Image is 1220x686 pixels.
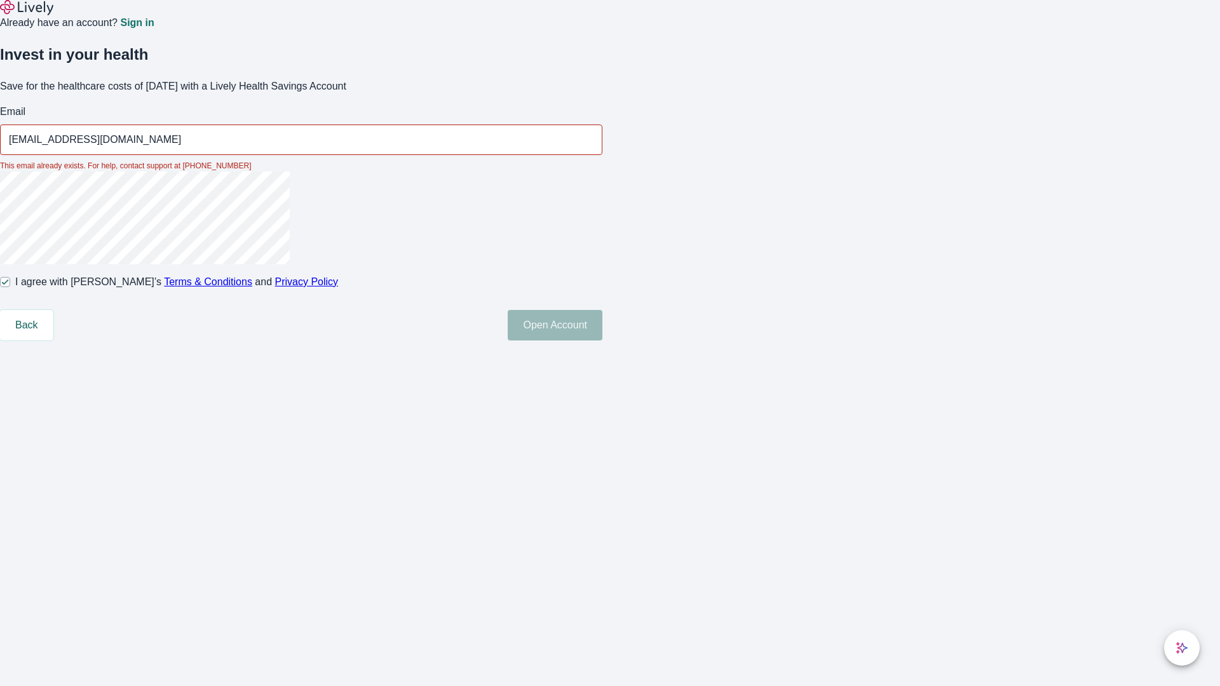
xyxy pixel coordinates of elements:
svg: Lively AI Assistant [1176,642,1188,654]
button: chat [1164,630,1200,666]
a: Terms & Conditions [164,276,252,287]
a: Sign in [120,18,154,28]
a: Privacy Policy [275,276,339,287]
span: I agree with [PERSON_NAME]’s and [15,274,338,290]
